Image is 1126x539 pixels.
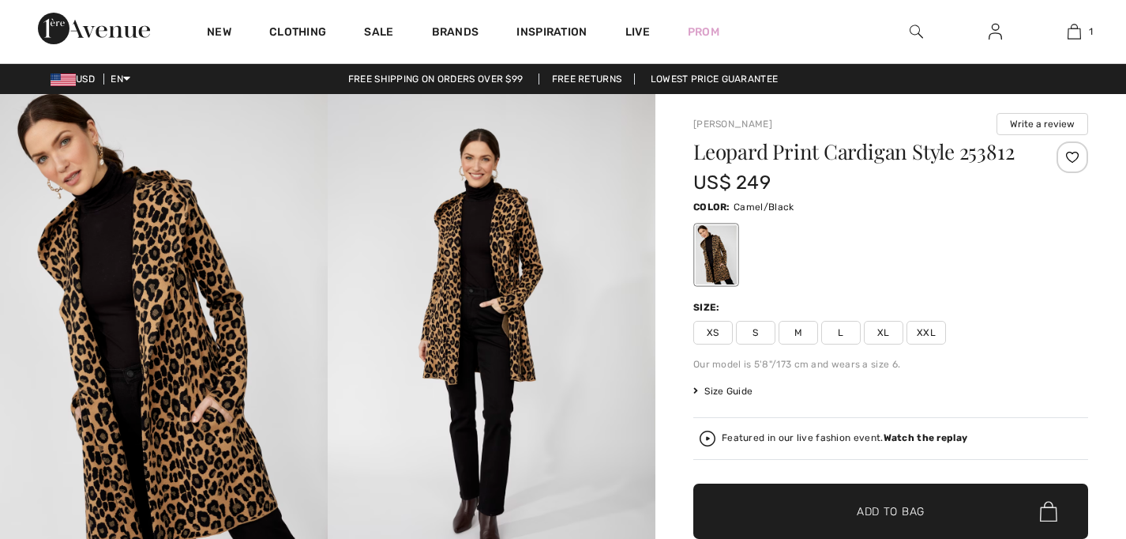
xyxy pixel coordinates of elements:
[700,431,715,447] img: Watch the replay
[693,300,723,315] div: Size:
[997,113,1088,135] button: Write a review
[821,321,861,345] span: L
[38,13,150,44] img: 1ère Avenue
[884,432,968,443] strong: Watch the replay
[693,484,1088,539] button: Add to Bag
[734,202,794,213] span: Camel/Black
[693,384,753,398] span: Size Guide
[722,433,967,443] div: Featured in our live fashion event.
[693,321,733,345] span: XS
[516,25,587,42] span: Inspiration
[539,73,636,85] a: Free Returns
[51,73,101,85] span: USD
[693,141,1023,162] h1: Leopard Print Cardigan Style 253812
[976,22,1015,42] a: Sign In
[638,73,791,85] a: Lowest Price Guarantee
[51,73,76,86] img: US Dollar
[736,321,775,345] span: S
[693,357,1088,371] div: Our model is 5'8"/173 cm and wears a size 6.
[432,25,479,42] a: Brands
[1089,24,1093,39] span: 1
[111,73,130,85] span: EN
[1068,22,1081,41] img: My Bag
[688,24,719,40] a: Prom
[693,119,772,130] a: [PERSON_NAME]
[864,321,903,345] span: XL
[910,22,923,41] img: search the website
[989,22,1002,41] img: My Info
[696,225,737,285] div: Camel/Black
[857,503,925,520] span: Add to Bag
[779,321,818,345] span: M
[693,202,730,213] span: Color:
[1035,22,1113,41] a: 1
[906,321,946,345] span: XXL
[336,73,536,85] a: Free shipping on orders over $99
[207,25,231,42] a: New
[364,25,393,42] a: Sale
[625,24,650,40] a: Live
[269,25,326,42] a: Clothing
[693,171,771,194] span: US$ 249
[1040,501,1057,522] img: Bag.svg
